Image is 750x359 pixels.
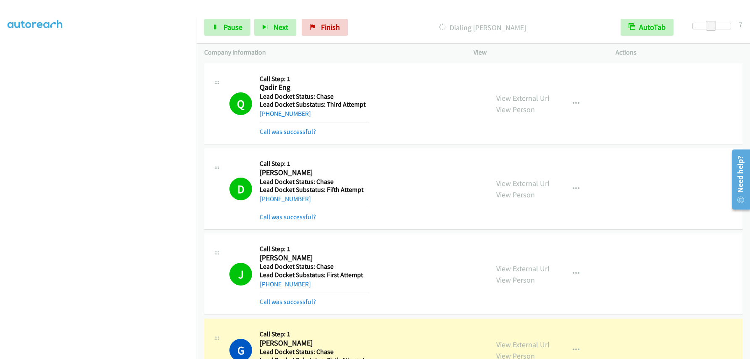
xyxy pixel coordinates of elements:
a: View External Url [496,264,550,273]
h5: Call Step: 1 [260,75,369,83]
span: Next [274,22,288,32]
iframe: Resource Center [726,146,750,213]
button: AutoTab [621,19,674,36]
p: Dialing [PERSON_NAME] [359,22,605,33]
a: View Person [496,105,535,114]
h1: D [229,178,252,200]
p: View [474,47,600,58]
div: 7 [739,19,742,30]
h5: Lead Docket Substatus: Third Attempt [260,100,369,109]
a: [PHONE_NUMBER] [260,280,311,288]
h5: Call Step: 1 [260,330,369,338]
h5: Call Step: 1 [260,160,369,168]
h5: Call Step: 1 [260,245,369,253]
a: View External Url [496,93,550,103]
span: Pause [224,22,242,32]
a: View Person [496,275,535,285]
a: View External Url [496,340,550,349]
h1: Q [229,92,252,115]
a: Pause [204,19,250,36]
a: Call was successful? [260,298,316,306]
a: View External Url [496,178,550,188]
h2: [PERSON_NAME] [260,253,369,263]
a: Finish [302,19,348,36]
a: Call was successful? [260,128,316,136]
a: [PHONE_NUMBER] [260,195,311,203]
h5: Lead Docket Substatus: First Attempt [260,271,369,279]
a: [PHONE_NUMBER] [260,110,311,118]
a: Call was successful? [260,213,316,221]
h5: Lead Docket Status: Chase [260,262,369,271]
h5: Lead Docket Substatus: Fifth Attempt [260,186,369,194]
h2: Qadir Eng [260,83,369,92]
a: View Person [496,190,535,199]
h2: [PERSON_NAME] [260,338,369,348]
h5: Lead Docket Status: Chase [260,348,369,356]
span: Finish [321,22,340,32]
h5: Lead Docket Status: Chase [260,92,369,101]
button: Next [254,19,296,36]
p: Actions [616,47,742,58]
p: Company Information [204,47,458,58]
h5: Lead Docket Status: Chase [260,178,369,186]
h1: J [229,263,252,286]
h2: [PERSON_NAME] [260,168,369,178]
